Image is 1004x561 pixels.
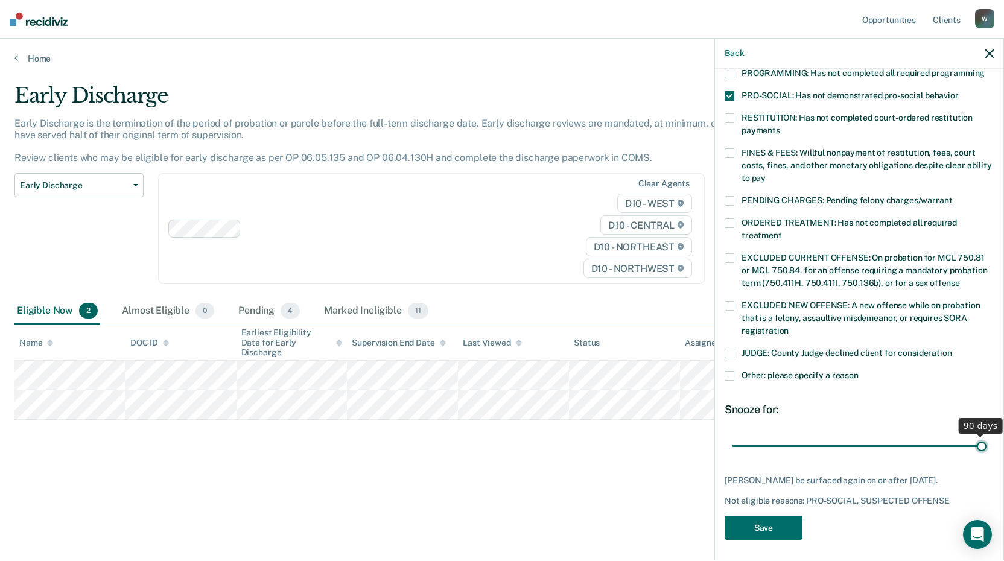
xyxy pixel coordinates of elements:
img: Recidiviz [10,13,68,26]
div: Almost Eligible [119,298,217,325]
div: Marked Ineligible [322,298,430,325]
span: PRO-SOCIAL: Has not demonstrated pro-social behavior [742,90,959,100]
div: Earliest Eligibility Date for Early Discharge [241,328,343,358]
span: 0 [195,303,214,319]
span: PROGRAMMING: Has not completed all required programming [742,68,985,78]
div: [PERSON_NAME] be surfaced again on or after [DATE]. [725,475,994,486]
div: Supervision End Date [352,338,445,348]
span: PENDING CHARGES: Pending felony charges/warrant [742,195,952,205]
span: Other: please specify a reason [742,370,859,380]
div: Early Discharge [14,83,767,118]
div: Open Intercom Messenger [963,520,992,549]
span: RESTITUTION: Has not completed court-ordered restitution payments [742,113,973,135]
div: Assigned to [685,338,742,348]
span: Early Discharge [20,180,129,191]
div: W [975,9,994,28]
span: 11 [408,303,428,319]
div: Pending [236,298,302,325]
span: D10 - CENTRAL [600,215,692,235]
button: Save [725,516,802,540]
div: 90 days [959,418,1003,434]
span: 4 [281,303,300,319]
div: Snooze for: [725,403,994,416]
span: JUDGE: County Judge declined client for consideration [742,348,952,358]
span: D10 - WEST [617,194,692,213]
div: Name [19,338,53,348]
div: Not eligible reasons: PRO-SOCIAL, SUSPECTED OFFENSE [725,496,994,506]
span: D10 - NORTHEAST [586,237,692,256]
div: Eligible Now [14,298,100,325]
p: Early Discharge is the termination of the period of probation or parole before the full-term disc... [14,118,764,164]
div: Status [574,338,600,348]
a: Home [14,53,990,64]
div: Last Viewed [463,338,521,348]
span: FINES & FEES: Willful nonpayment of restitution, fees, court costs, fines, and other monetary obl... [742,148,992,183]
div: DOC ID [130,338,169,348]
button: Back [725,48,744,59]
span: D10 - NORTHWEST [583,259,692,278]
span: 2 [79,303,98,319]
span: EXCLUDED NEW OFFENSE: A new offense while on probation that is a felony, assaultive misdemeanor, ... [742,300,980,335]
span: EXCLUDED CURRENT OFFENSE: On probation for MCL 750.81 or MCL 750.84, for an offense requiring a m... [742,253,987,288]
div: Clear agents [638,179,690,189]
span: ORDERED TREATMENT: Has not completed all required treatment [742,218,957,240]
